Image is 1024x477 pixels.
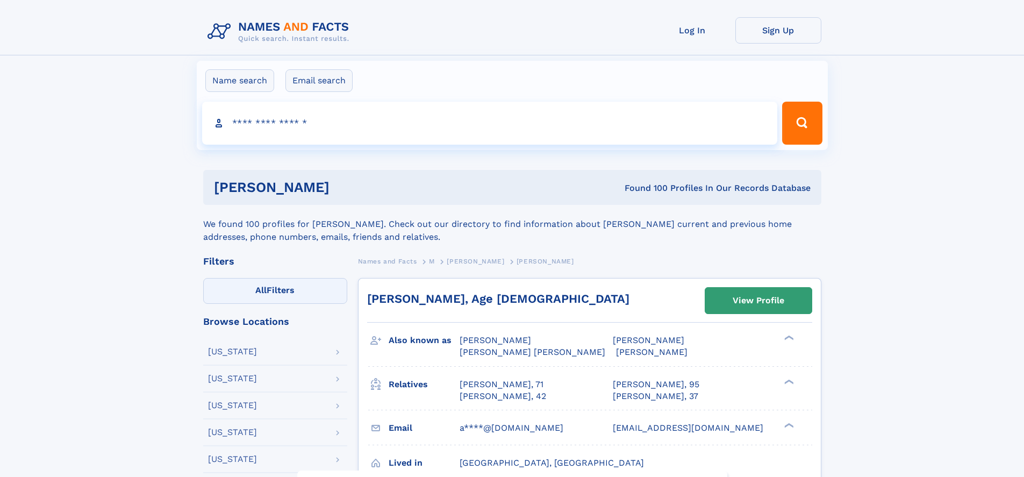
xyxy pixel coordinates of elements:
[208,401,257,410] div: [US_STATE]
[202,102,778,145] input: search input
[208,455,257,464] div: [US_STATE]
[649,17,735,44] a: Log In
[477,182,811,194] div: Found 100 Profiles In Our Records Database
[460,390,546,402] a: [PERSON_NAME], 42
[205,69,274,92] label: Name search
[517,258,574,265] span: [PERSON_NAME]
[214,181,477,194] h1: [PERSON_NAME]
[389,454,460,472] h3: Lived in
[447,258,504,265] span: [PERSON_NAME]
[613,423,763,433] span: [EMAIL_ADDRESS][DOMAIN_NAME]
[613,390,698,402] a: [PERSON_NAME], 37
[203,257,347,266] div: Filters
[735,17,821,44] a: Sign Up
[203,17,358,46] img: Logo Names and Facts
[285,69,353,92] label: Email search
[367,292,629,305] a: [PERSON_NAME], Age [DEMOGRAPHIC_DATA]
[705,288,812,314] a: View Profile
[733,288,784,313] div: View Profile
[460,347,605,357] span: [PERSON_NAME] [PERSON_NAME]
[203,278,347,304] label: Filters
[389,375,460,394] h3: Relatives
[782,422,794,429] div: ❯
[429,258,435,265] span: M
[782,102,822,145] button: Search Button
[782,334,794,341] div: ❯
[429,254,435,268] a: M
[389,331,460,350] h3: Also known as
[208,374,257,383] div: [US_STATE]
[255,285,267,295] span: All
[389,419,460,437] h3: Email
[358,254,417,268] a: Names and Facts
[460,458,644,468] span: [GEOGRAPHIC_DATA], [GEOGRAPHIC_DATA]
[613,379,699,390] a: [PERSON_NAME], 95
[613,335,684,345] span: [PERSON_NAME]
[208,428,257,437] div: [US_STATE]
[203,205,821,244] div: We found 100 profiles for [PERSON_NAME]. Check out our directory to find information about [PERSO...
[616,347,688,357] span: [PERSON_NAME]
[460,379,543,390] a: [PERSON_NAME], 71
[208,347,257,356] div: [US_STATE]
[203,317,347,326] div: Browse Locations
[447,254,504,268] a: [PERSON_NAME]
[782,378,794,385] div: ❯
[460,335,531,345] span: [PERSON_NAME]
